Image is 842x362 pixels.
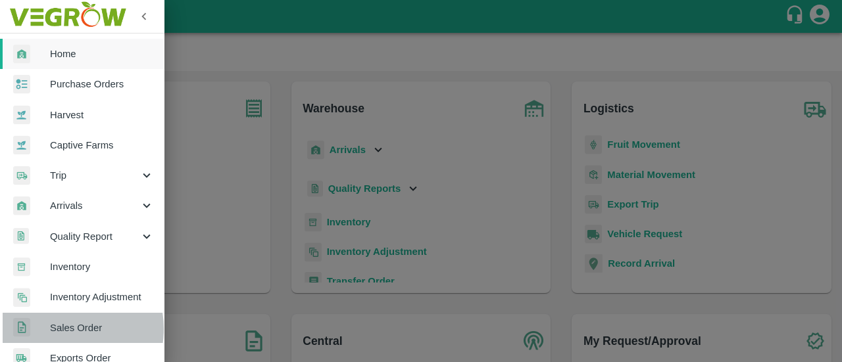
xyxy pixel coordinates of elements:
[50,229,139,244] span: Quality Report
[13,228,29,244] img: qualityReport
[50,321,154,335] span: Sales Order
[50,77,154,91] span: Purchase Orders
[13,196,30,215] img: whArrival
[50,138,154,152] span: Captive Farms
[13,166,30,185] img: delivery
[50,108,154,122] span: Harvest
[50,290,154,304] span: Inventory Adjustment
[50,47,154,61] span: Home
[50,198,139,213] span: Arrivals
[13,135,30,155] img: harvest
[13,288,30,307] img: inventory
[13,258,30,277] img: whInventory
[50,168,139,183] span: Trip
[13,105,30,125] img: harvest
[13,318,30,337] img: sales
[50,260,154,274] span: Inventory
[13,45,30,64] img: whArrival
[13,75,30,94] img: reciept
